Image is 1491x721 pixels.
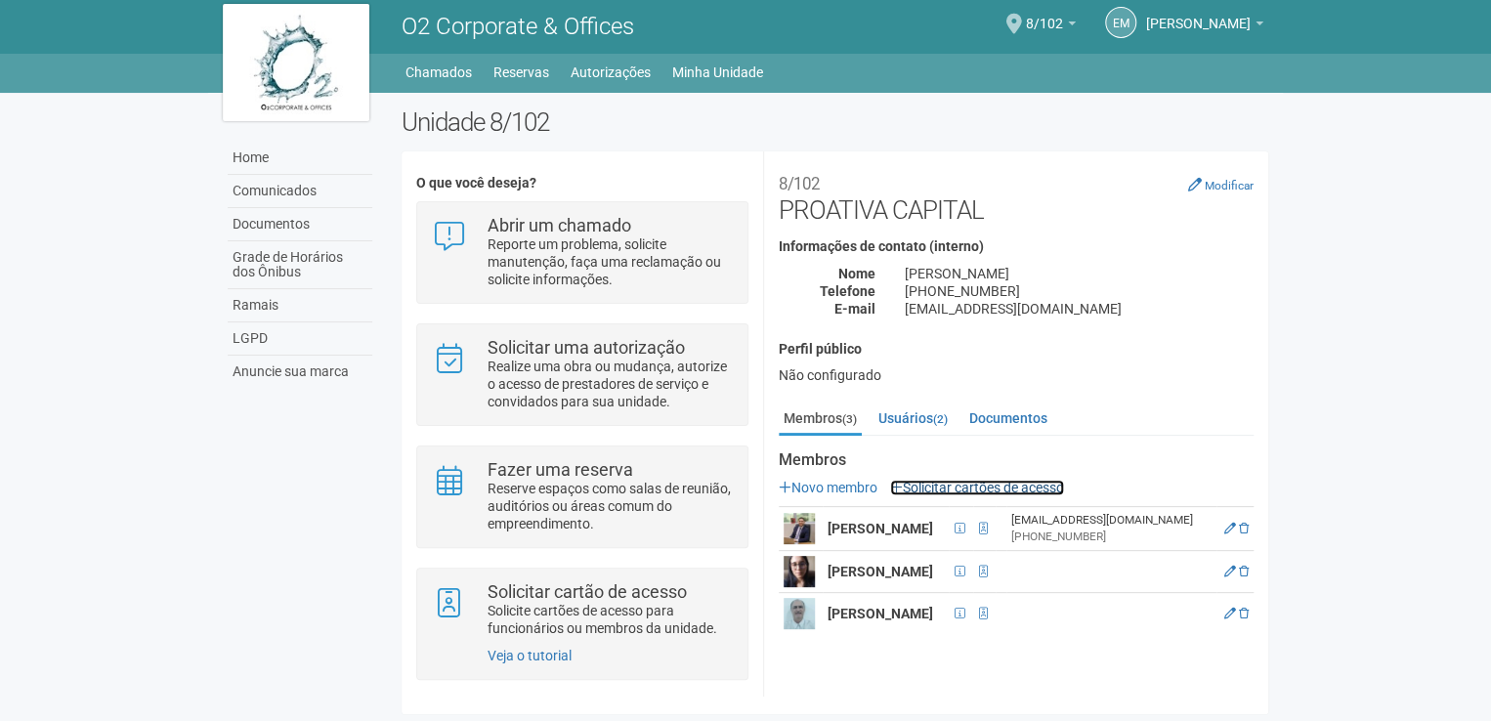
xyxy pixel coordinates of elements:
[1239,565,1249,578] a: Excluir membro
[890,265,1268,282] div: [PERSON_NAME]
[571,59,651,86] a: Autorizações
[779,451,1254,469] strong: Membros
[1205,179,1254,192] small: Modificar
[842,412,857,426] small: (3)
[1105,7,1136,38] a: EM
[834,301,875,317] strong: E-mail
[228,142,372,175] a: Home
[1224,607,1236,620] a: Editar membro
[488,480,733,532] p: Reserve espaços como salas de reunião, auditórios ou áreas comum do empreendimento.
[488,215,631,235] strong: Abrir um chamado
[1026,19,1076,34] a: 8/102
[890,282,1268,300] div: [PHONE_NUMBER]
[432,339,732,410] a: Solicitar uma autorização Realize uma obra ou mudança, autorize o acesso de prestadores de serviç...
[432,583,732,637] a: Solicitar cartão de acesso Solicite cartões de acesso para funcionários ou membros da unidade.
[1239,607,1249,620] a: Excluir membro
[828,606,933,621] strong: [PERSON_NAME]
[784,598,815,629] img: user.png
[402,107,1268,137] h2: Unidade 8/102
[1011,529,1212,545] div: [PHONE_NUMBER]
[1224,565,1236,578] a: Editar membro
[890,300,1268,318] div: [EMAIL_ADDRESS][DOMAIN_NAME]
[1011,512,1212,529] div: [EMAIL_ADDRESS][DOMAIN_NAME]
[228,322,372,356] a: LGPD
[228,175,372,208] a: Comunicados
[779,366,1254,384] div: Não configurado
[488,337,685,358] strong: Solicitar uma autorização
[488,581,687,602] strong: Solicitar cartão de acesso
[488,235,733,288] p: Reporte um problema, solicite manutenção, faça uma reclamação ou solicite informações.
[933,412,948,426] small: (2)
[432,217,732,288] a: Abrir um chamado Reporte um problema, solicite manutenção, faça uma reclamação ou solicite inform...
[873,403,953,433] a: Usuários(2)
[890,480,1064,495] a: Solicitar cartões de acesso
[416,176,747,191] h4: O que você deseja?
[488,358,733,410] p: Realize uma obra ou mudança, autorize o acesso de prestadores de serviço e convidados para sua un...
[779,239,1254,254] h4: Informações de contato (interno)
[488,648,572,663] a: Veja o tutorial
[838,266,875,281] strong: Nome
[779,166,1254,225] h2: PROATIVA CAPITAL
[223,4,369,121] img: logo.jpg
[1239,522,1249,535] a: Excluir membro
[402,13,634,40] span: O2 Corporate & Offices
[964,403,1052,433] a: Documentos
[779,342,1254,357] h4: Perfil público
[779,403,862,436] a: Membros(3)
[405,59,472,86] a: Chamados
[784,556,815,587] img: user.png
[488,602,733,637] p: Solicite cartões de acesso para funcionários ou membros da unidade.
[828,564,933,579] strong: [PERSON_NAME]
[779,174,820,193] small: 8/102
[228,208,372,241] a: Documentos
[228,241,372,289] a: Grade de Horários dos Ônibus
[820,283,875,299] strong: Telefone
[784,513,815,544] img: user.png
[779,480,877,495] a: Novo membro
[1188,177,1254,192] a: Modificar
[488,459,633,480] strong: Fazer uma reserva
[432,461,732,532] a: Fazer uma reserva Reserve espaços como salas de reunião, auditórios ou áreas comum do empreendime...
[228,356,372,388] a: Anuncie sua marca
[672,59,763,86] a: Minha Unidade
[228,289,372,322] a: Ramais
[1224,522,1236,535] a: Editar membro
[493,59,549,86] a: Reservas
[828,521,933,536] strong: [PERSON_NAME]
[1146,19,1263,34] a: [PERSON_NAME]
